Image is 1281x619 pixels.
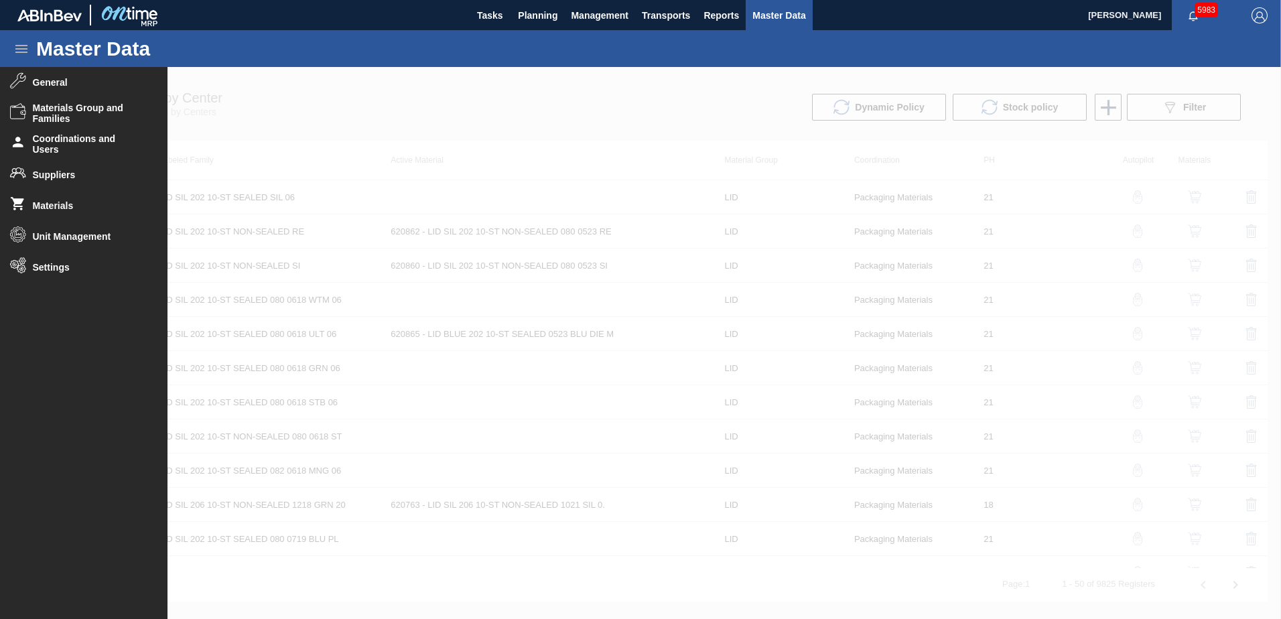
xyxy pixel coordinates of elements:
[36,41,274,56] h1: Master Data
[1252,7,1268,23] img: Logout
[33,169,143,180] span: Suppliers
[642,7,690,23] span: Transports
[1172,6,1215,25] button: Notifications
[475,7,504,23] span: Tasks
[33,200,143,211] span: Materials
[752,7,805,23] span: Master Data
[33,262,143,273] span: Settings
[33,133,143,155] span: Coordinations and Users
[17,9,82,21] img: TNhmsLtSVTkK8tSr43FrP2fwEKptu5GPRR3wAAAABJRU5ErkJggg==
[518,7,557,23] span: Planning
[33,231,143,242] span: Unit Management
[33,77,143,88] span: General
[571,7,628,23] span: Management
[1195,3,1218,17] span: 5983
[33,102,143,124] span: Materials Group and Families
[703,7,739,23] span: Reports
